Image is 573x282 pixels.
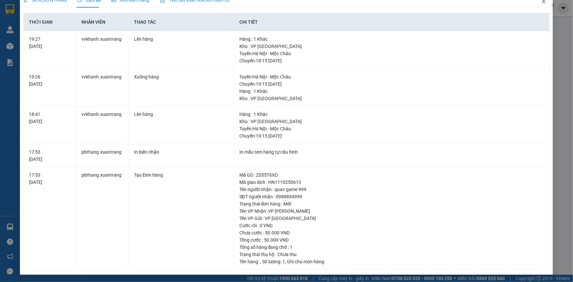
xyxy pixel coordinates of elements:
[239,111,544,118] div: Hàng : 1 Khác
[239,35,544,43] div: Hàng : 1 Khác
[76,144,129,167] td: pbthang.xuantrang
[29,35,71,50] div: 19:27 [DATE]
[76,167,129,270] td: pbthang.xuantrang
[239,229,544,236] div: Chưa cước : 50.000 VND
[239,88,544,95] div: Hàng : 1 Khác
[129,13,234,31] th: Thao tác
[29,148,71,163] div: 17:53 [DATE]
[239,215,544,222] div: Tên VP Gửi : VP [GEOGRAPHIC_DATA]
[76,31,129,69] td: vvkhanh.xuantrang
[239,73,544,88] div: Tuyến : Hà Nội - Mộc Châu Chuyến: 19:15 [DATE]
[239,244,544,251] div: Tổng số hàng đang chờ : 1
[134,171,228,179] div: Tạo Đơn hàng
[234,13,550,31] th: Chi tiết
[239,171,544,179] div: Mã GD : ZS55T6XD
[76,13,129,31] th: Nhân viên
[239,200,544,207] div: Trạng thái đơn hàng : Mới
[239,43,544,50] div: Kho : VP [GEOGRAPHIC_DATA]
[239,50,544,64] div: Tuyến : Hà Nội - Mộc Châu Chuyến: 18:15 [DATE]
[29,73,71,88] div: 19:26 [DATE]
[282,259,285,264] span: 1
[29,171,71,186] div: 17:53 [DATE]
[239,222,544,229] div: Cước rồi : 0 VND
[239,186,544,193] div: Tên người nhận : quan game 999
[134,148,228,156] div: In biên nhận
[134,35,228,43] div: Lên hàng
[239,95,544,102] div: Kho : VP [GEOGRAPHIC_DATA]
[239,258,544,265] div: Tên hàng: , Số lượng: , Ghi chú món hàng:
[76,69,129,107] td: vvkhanh.xuantrang
[29,111,71,125] div: 18:41 [DATE]
[239,236,544,244] div: Tổng cước : 50.000 VND
[134,111,228,118] div: Lên hàng
[24,13,76,31] th: Thời gian
[134,73,228,80] div: Xuống hàng
[239,193,544,200] div: SĐT người nhận : 0988894999
[239,179,544,186] div: Mã giao dịch : HN1110250613
[239,148,544,156] div: In mẫu tem hàng tự cấu hình
[239,118,544,125] div: Kho : VP [GEOGRAPHIC_DATA]
[239,125,544,140] div: Tuyến : Hà Nội - Mộc Châu Chuyến: 19:15 [DATE]
[76,106,129,144] td: vvkhanh.xuantrang
[239,251,544,258] div: Trạng thái thu hộ : Chưa thu
[239,207,544,215] div: Tên VP Nhận: VP [PERSON_NAME]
